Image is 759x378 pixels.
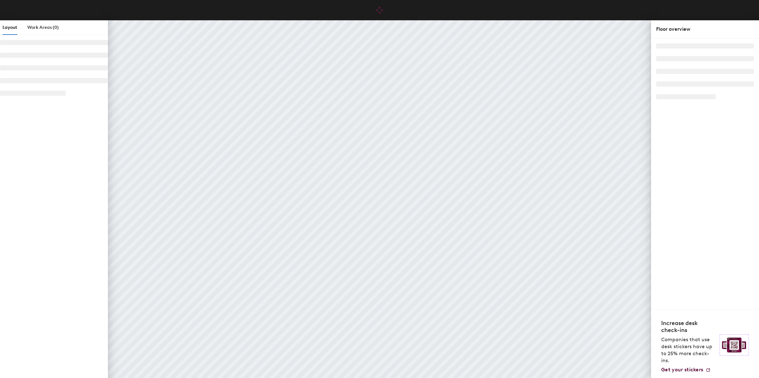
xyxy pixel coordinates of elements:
[661,367,703,373] span: Get your stickers
[661,367,711,373] a: Get your stickers
[720,334,749,356] img: Sticker logo
[3,25,17,30] span: Layout
[656,25,754,33] div: Floor overview
[661,336,716,364] p: Companies that use desk stickers have up to 25% more check-ins.
[27,25,59,30] span: Work Areas (0)
[661,320,716,334] h4: Increase desk check-ins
